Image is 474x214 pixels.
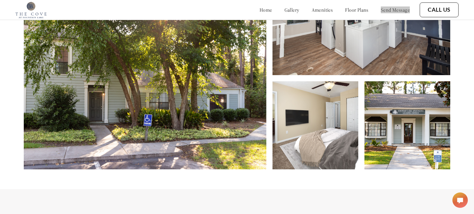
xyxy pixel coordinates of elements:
a: home [260,7,272,13]
a: gallery [285,7,299,13]
a: send message [381,7,410,13]
a: amenities [312,7,333,13]
button: Call Us [420,2,459,17]
a: floor plans [345,7,368,13]
img: Alt text [364,81,450,169]
a: Call Us [428,6,451,13]
img: Alt text [272,81,358,169]
img: cove_at_fountain_lake_logo.png [15,2,47,18]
